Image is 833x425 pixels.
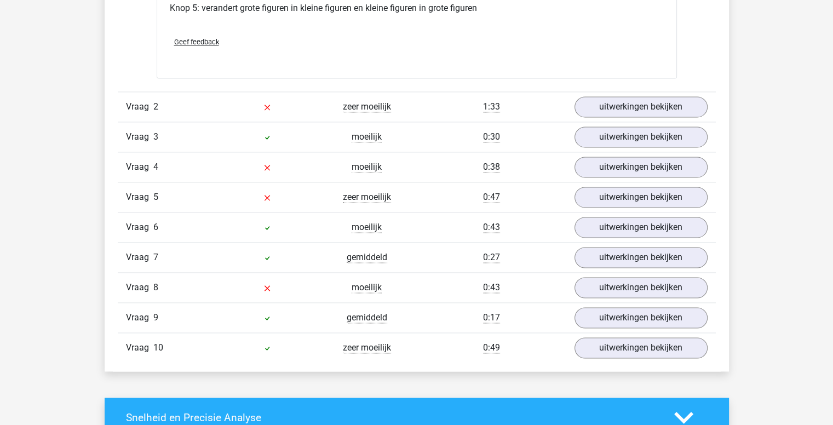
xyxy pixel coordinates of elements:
[352,162,382,173] span: moeilijk
[126,130,153,143] span: Vraag
[483,342,500,353] span: 0:49
[126,411,658,424] h4: Snelheid en Precisie Analyse
[483,282,500,293] span: 0:43
[347,252,387,263] span: gemiddeld
[343,192,391,203] span: zeer moeilijk
[153,192,158,202] span: 5
[153,162,158,172] span: 4
[343,342,391,353] span: zeer moeilijk
[483,131,500,142] span: 0:30
[575,337,708,358] a: uitwerkingen bekijken
[126,160,153,174] span: Vraag
[352,222,382,233] span: moeilijk
[483,252,500,263] span: 0:27
[126,221,153,234] span: Vraag
[126,100,153,113] span: Vraag
[483,162,500,173] span: 0:38
[126,251,153,264] span: Vraag
[126,341,153,354] span: Vraag
[343,101,391,112] span: zeer moeilijk
[575,247,708,268] a: uitwerkingen bekijken
[483,101,500,112] span: 1:33
[483,222,500,233] span: 0:43
[575,157,708,177] a: uitwerkingen bekijken
[174,38,219,46] span: Geef feedback
[153,282,158,292] span: 8
[575,307,708,328] a: uitwerkingen bekijken
[347,312,387,323] span: gemiddeld
[575,277,708,298] a: uitwerkingen bekijken
[153,252,158,262] span: 7
[575,217,708,238] a: uitwerkingen bekijken
[153,222,158,232] span: 6
[153,101,158,112] span: 2
[575,187,708,208] a: uitwerkingen bekijken
[483,312,500,323] span: 0:17
[352,131,382,142] span: moeilijk
[575,127,708,147] a: uitwerkingen bekijken
[575,96,708,117] a: uitwerkingen bekijken
[153,342,163,353] span: 10
[126,311,153,324] span: Vraag
[153,131,158,142] span: 3
[126,191,153,204] span: Vraag
[126,281,153,294] span: Vraag
[153,312,158,323] span: 9
[483,192,500,203] span: 0:47
[352,282,382,293] span: moeilijk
